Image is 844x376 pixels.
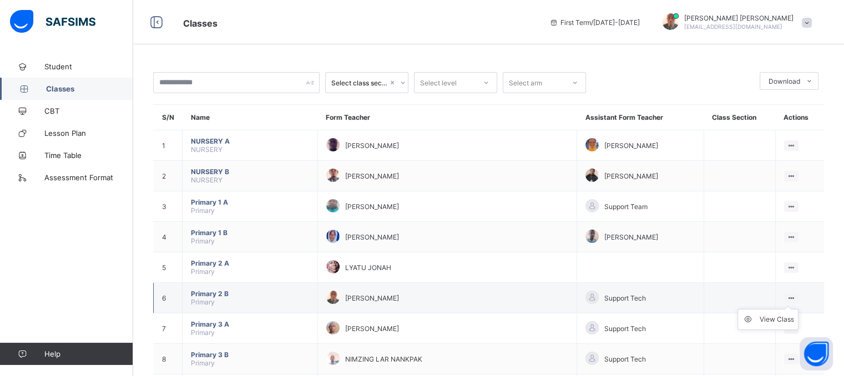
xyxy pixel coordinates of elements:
[44,62,133,71] span: Student
[191,237,215,245] span: Primary
[345,324,399,333] span: [PERSON_NAME]
[44,106,133,115] span: CBT
[759,314,794,325] div: View Class
[604,202,648,211] span: Support Team
[331,79,388,87] div: Select class section
[191,328,215,337] span: Primary
[191,350,309,359] span: Primary 3 B
[191,137,309,145] span: NURSERY A
[345,294,399,302] span: [PERSON_NAME]
[191,259,309,267] span: Primary 2 A
[154,130,183,161] td: 1
[509,72,542,93] div: Select arm
[604,172,658,180] span: [PERSON_NAME]
[604,324,646,333] span: Support Tech
[577,105,704,130] th: Assistant Form Teacher
[684,14,794,22] span: [PERSON_NAME] [PERSON_NAME]
[154,191,183,222] td: 3
[604,355,646,363] span: Support Tech
[46,84,133,93] span: Classes
[769,77,800,85] span: Download
[549,18,640,27] span: session/term information
[191,145,223,154] span: NURSERY
[44,129,133,138] span: Lesson Plan
[604,141,658,150] span: [PERSON_NAME]
[191,267,215,276] span: Primary
[345,172,399,180] span: [PERSON_NAME]
[420,72,457,93] div: Select level
[191,289,309,298] span: Primary 2 B
[191,176,223,184] span: NURSERY
[44,151,133,160] span: Time Table
[44,349,133,358] span: Help
[183,105,318,130] th: Name
[800,337,833,370] button: Open asap
[345,263,391,272] span: LYATU JONAH
[191,198,309,206] span: Primary 1 A
[154,222,183,252] td: 4
[651,13,817,32] div: EMMANUELMOSES
[604,233,658,241] span: [PERSON_NAME]
[684,23,782,30] span: [EMAIL_ADDRESS][DOMAIN_NAME]
[191,167,309,176] span: NURSERY B
[154,252,183,283] td: 5
[183,18,218,29] span: Classes
[345,355,422,363] span: NIMZING LAR NANKPAK
[604,294,646,302] span: Support Tech
[154,313,183,344] td: 7
[154,344,183,374] td: 8
[191,298,215,306] span: Primary
[345,202,399,211] span: [PERSON_NAME]
[191,206,215,215] span: Primary
[191,320,309,328] span: Primary 3 A
[154,283,183,313] td: 6
[191,359,215,367] span: Primary
[775,105,824,130] th: Actions
[345,233,399,241] span: [PERSON_NAME]
[10,10,95,33] img: safsims
[191,228,309,237] span: Primary 1 B
[154,105,183,130] th: S/N
[44,173,133,182] span: Assessment Format
[704,105,775,130] th: Class Section
[154,161,183,191] td: 2
[345,141,399,150] span: [PERSON_NAME]
[317,105,577,130] th: Form Teacher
